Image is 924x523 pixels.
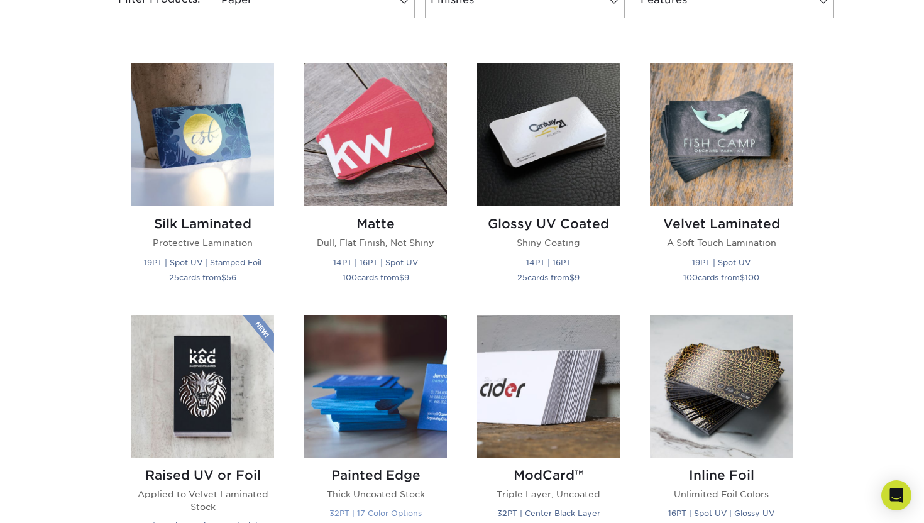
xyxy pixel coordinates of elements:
[131,216,274,231] h2: Silk Laminated
[333,258,418,267] small: 14PT | 16PT | Spot UV
[650,216,793,231] h2: Velvet Laminated
[650,236,793,249] p: A Soft Touch Lamination
[477,468,620,483] h2: ModCard™
[304,63,447,206] img: Matte Business Cards
[477,63,620,299] a: Glossy UV Coated Business Cards Glossy UV Coated Shiny Coating 14PT | 16PT 25cards from$9
[683,273,759,282] small: cards from
[221,273,226,282] span: $
[404,273,409,282] span: 9
[517,273,527,282] span: 25
[497,509,600,518] small: 32PT | Center Black Layer
[650,63,793,299] a: Velvet Laminated Business Cards Velvet Laminated A Soft Touch Lamination 19PT | Spot UV 100cards ...
[3,485,107,519] iframe: Google Customer Reviews
[343,273,409,282] small: cards from
[650,315,793,458] img: Inline Foil Business Cards
[304,216,447,231] h2: Matte
[745,273,759,282] span: 100
[526,258,571,267] small: 14PT | 16PT
[668,509,774,518] small: 16PT | Spot UV | Glossy UV
[131,488,274,514] p: Applied to Velvet Laminated Stock
[243,315,274,353] img: New Product
[517,273,580,282] small: cards from
[169,273,179,282] span: 25
[169,273,236,282] small: cards from
[226,273,236,282] span: 56
[131,468,274,483] h2: Raised UV or Foil
[304,468,447,483] h2: Painted Edge
[399,273,404,282] span: $
[477,63,620,206] img: Glossy UV Coated Business Cards
[304,488,447,500] p: Thick Uncoated Stock
[477,315,620,458] img: ModCard™ Business Cards
[131,236,274,249] p: Protective Lamination
[304,236,447,249] p: Dull, Flat Finish, Not Shiny
[650,468,793,483] h2: Inline Foil
[569,273,575,282] span: $
[304,315,447,458] img: Painted Edge Business Cards
[477,488,620,500] p: Triple Layer, Uncoated
[477,216,620,231] h2: Glossy UV Coated
[144,258,261,267] small: 19PT | Spot UV | Stamped Foil
[477,236,620,249] p: Shiny Coating
[131,315,274,458] img: Raised UV or Foil Business Cards
[881,480,911,510] div: Open Intercom Messenger
[131,63,274,299] a: Silk Laminated Business Cards Silk Laminated Protective Lamination 19PT | Spot UV | Stamped Foil ...
[692,258,751,267] small: 19PT | Spot UV
[343,273,357,282] span: 100
[131,63,274,206] img: Silk Laminated Business Cards
[740,273,745,282] span: $
[304,63,447,299] a: Matte Business Cards Matte Dull, Flat Finish, Not Shiny 14PT | 16PT | Spot UV 100cards from$9
[683,273,698,282] span: 100
[329,509,422,518] small: 32PT | 17 Color Options
[650,488,793,500] p: Unlimited Foil Colors
[575,273,580,282] span: 9
[650,63,793,206] img: Velvet Laminated Business Cards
